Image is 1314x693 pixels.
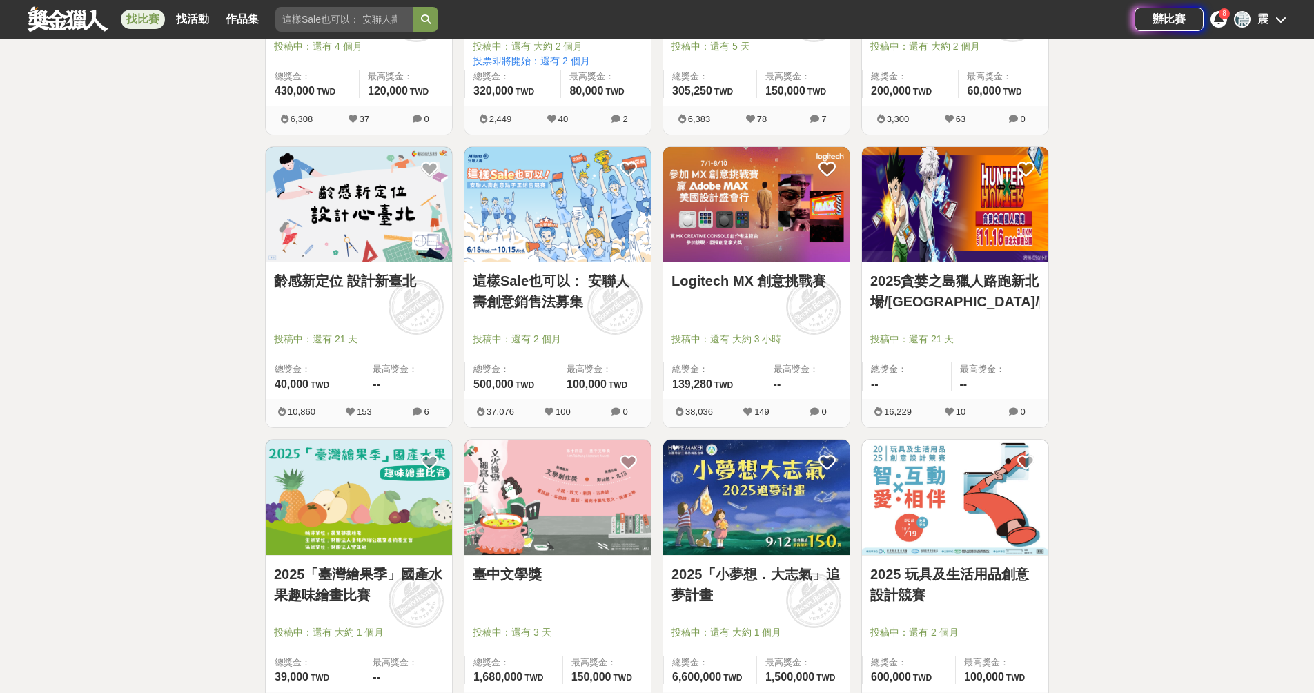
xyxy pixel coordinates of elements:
[870,564,1040,605] a: 2025 玩具及生活用品創意設計競賽
[274,625,444,640] span: 投稿中：還有 大約 1 個月
[1222,10,1226,17] span: 8
[473,564,643,585] a: 臺中文學獎
[373,656,444,670] span: 最高獎金：
[913,673,932,683] span: TWD
[757,114,767,124] span: 78
[1006,673,1025,683] span: TWD
[870,39,1040,54] span: 投稿中：還有 大約 2 個月
[473,70,552,84] span: 總獎金：
[956,114,965,124] span: 63
[473,625,643,640] span: 投稿中：還有 3 天
[373,362,444,376] span: 最高獎金：
[671,271,841,291] a: Logitech MX 創意挑戰賽
[368,85,408,97] span: 120,000
[311,380,329,390] span: TWD
[1135,8,1204,31] a: 辦比賽
[291,114,313,124] span: 6,308
[487,407,514,417] span: 37,076
[622,407,627,417] span: 0
[473,54,643,68] span: 投票即將開始：還有 2 個月
[275,378,308,390] span: 40,000
[862,147,1048,263] a: Cover Image
[357,407,372,417] span: 153
[884,407,912,417] span: 16,229
[266,147,452,262] img: Cover Image
[862,147,1048,262] img: Cover Image
[1020,407,1025,417] span: 0
[558,114,568,124] span: 40
[671,39,841,54] span: 投稿中：還有 5 天
[672,671,721,683] span: 6,600,000
[489,114,512,124] span: 2,449
[862,440,1048,556] a: Cover Image
[774,362,841,376] span: 最高獎金：
[424,114,429,124] span: 0
[464,440,651,555] img: Cover Image
[275,671,308,683] span: 39,000
[671,332,841,346] span: 投稿中：還有 大約 3 小時
[373,671,380,683] span: --
[672,378,712,390] span: 139,280
[723,673,742,683] span: TWD
[614,673,632,683] span: TWD
[672,85,712,97] span: 305,250
[671,564,841,605] a: 2025「小夢想．大志氣」追夢計畫
[473,656,554,670] span: 總獎金：
[473,332,643,346] span: 投稿中：還有 2 個月
[871,656,947,670] span: 總獎金：
[567,362,643,376] span: 最高獎金：
[964,656,1040,670] span: 最高獎金：
[274,271,444,291] a: 齡感新定位 設計新臺北
[605,87,624,97] span: TWD
[816,673,835,683] span: TWD
[464,147,651,263] a: Cover Image
[956,407,965,417] span: 10
[569,70,643,84] span: 最高獎金：
[311,673,329,683] span: TWD
[821,114,826,124] span: 7
[266,440,452,556] a: Cover Image
[275,362,355,376] span: 總獎金：
[663,147,850,262] img: Cover Image
[870,332,1040,346] span: 投稿中：還有 21 天
[765,656,841,670] span: 最高獎金：
[913,87,932,97] span: TWD
[275,70,351,84] span: 總獎金：
[871,671,911,683] span: 600,000
[1257,11,1268,28] div: 震
[567,378,607,390] span: 100,000
[1020,114,1025,124] span: 0
[275,656,355,670] span: 總獎金：
[360,114,369,124] span: 37
[317,87,335,97] span: TWD
[821,407,826,417] span: 0
[373,378,380,390] span: --
[765,85,805,97] span: 150,000
[967,70,1040,84] span: 最高獎金：
[556,407,571,417] span: 100
[663,440,850,556] a: Cover Image
[516,380,534,390] span: TWD
[473,362,549,376] span: 總獎金：
[1234,11,1251,28] div: 震
[754,407,769,417] span: 149
[672,362,756,376] span: 總獎金：
[960,378,968,390] span: --
[275,7,413,32] input: 這樣Sale也可以： 安聯人壽創意銷售法募集
[473,378,513,390] span: 500,000
[266,147,452,263] a: Cover Image
[274,564,444,605] a: 2025「臺灣繪果季」國產水果趣味繪畫比賽
[765,671,814,683] span: 1,500,000
[765,70,841,84] span: 最高獎金：
[524,673,543,683] span: TWD
[870,625,1040,640] span: 投稿中：還有 2 個月
[622,114,627,124] span: 2
[569,85,603,97] span: 80,000
[663,147,850,263] a: Cover Image
[663,440,850,555] img: Cover Image
[871,378,879,390] span: --
[774,378,781,390] span: --
[967,85,1001,97] span: 60,000
[960,362,1041,376] span: 最高獎金：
